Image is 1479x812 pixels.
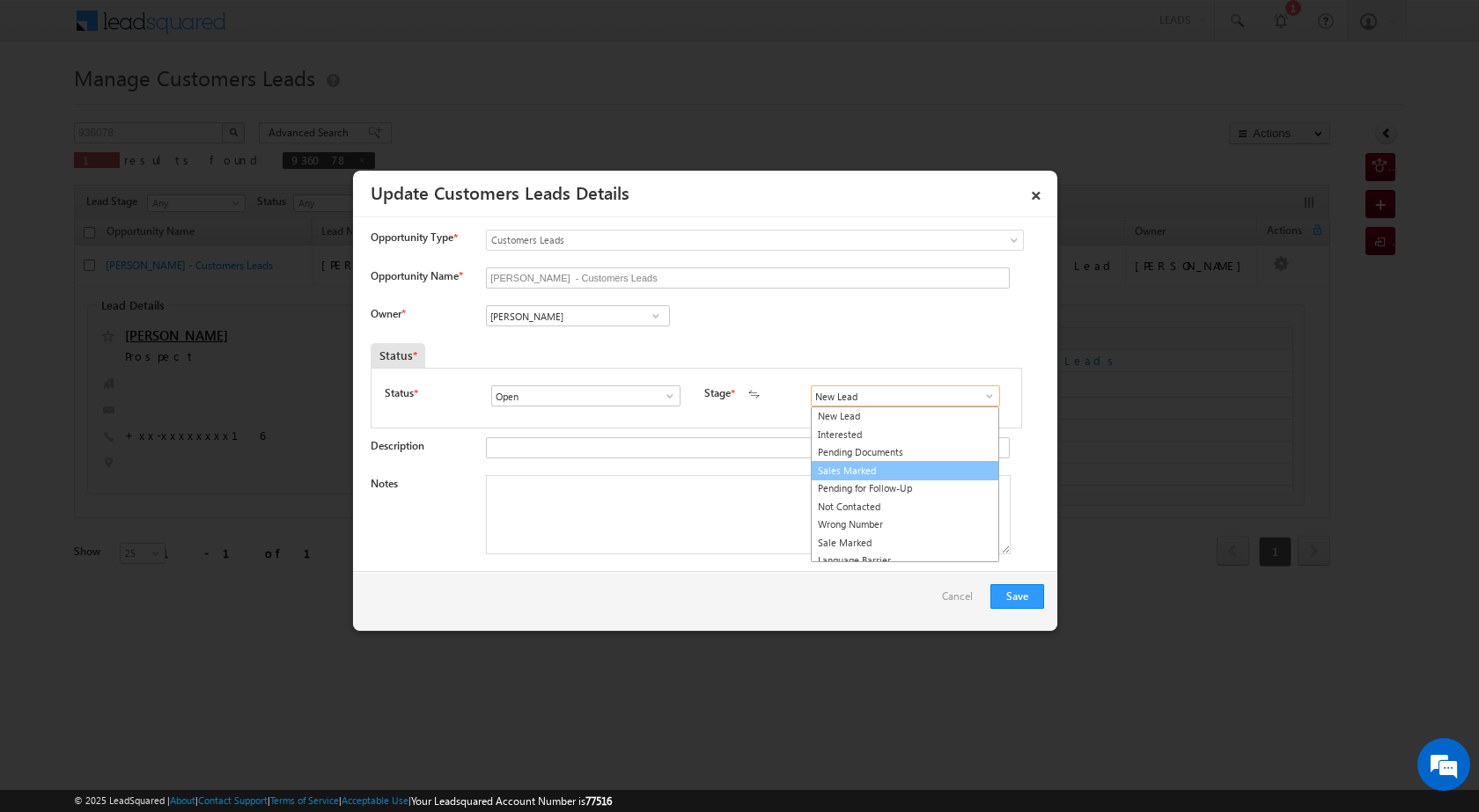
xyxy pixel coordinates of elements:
label: Description [371,439,424,452]
a: Show All Items [644,307,666,325]
a: Update Customers Leads Details [371,179,629,204]
span: © 2025 LeadSquared | | | | | [74,793,612,809]
img: d_60004797649_company_0_60004797649 [30,92,74,115]
a: × [1021,177,1051,208]
label: Opportunity Name [371,269,462,282]
a: Show All Items [654,387,676,405]
a: Pending for Follow-Up [812,479,998,498]
a: Customers Leads [486,230,1024,251]
span: Customers Leads [487,232,952,248]
div: Minimize live chat window [289,9,331,51]
a: Not Contacted [812,498,998,516]
a: Acceptable Use [342,794,408,806]
a: About [170,794,195,806]
button: Save [990,584,1044,609]
a: Pending Documents [812,443,998,462]
a: Terms of Service [270,794,339,806]
em: Start Chat [239,542,320,566]
input: Type to Search [491,385,681,406]
span: Your Leadsquared Account Number is [411,794,612,808]
label: Owner [371,307,405,320]
div: Status [371,343,425,368]
a: Sale Marked [812,534,998,552]
input: Type to Search [486,305,670,326]
a: New Lead [812,407,998,426]
span: Opportunity Type [371,230,453,245]
input: Type to Search [811,385,1000,406]
label: Status [385,385,414,401]
a: Cancel [942,584,982,618]
a: Wrong Number [812,516,998,534]
a: Contact Support [198,794,268,806]
a: Show All Items [974,387,996,405]
a: Sales Marked [811,461,999,481]
span: 77516 [585,794,612,808]
a: Interested [812,426,998,444]
div: Chat with us now [92,92,296,115]
label: Stage [704,385,731,401]
label: Notes [371,477,398,490]
textarea: Type your message and hit 'Enter' [23,163,321,527]
a: Language Barrier [812,552,998,570]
